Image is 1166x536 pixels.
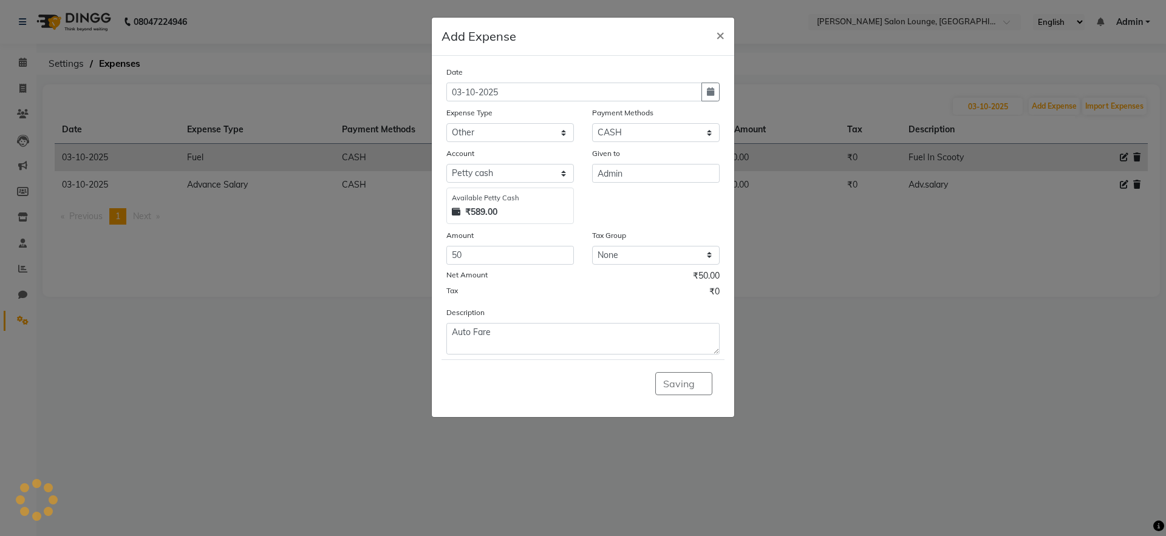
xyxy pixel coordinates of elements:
[446,246,574,265] input: Amount
[452,193,568,203] div: Available Petty Cash
[446,67,463,78] label: Date
[446,285,458,296] label: Tax
[709,285,720,301] span: ₹0
[465,206,497,219] strong: ₹589.00
[592,164,720,183] input: Given to
[693,270,720,285] span: ₹50.00
[592,148,620,159] label: Given to
[446,307,485,318] label: Description
[592,107,653,118] label: Payment Methods
[446,270,488,280] label: Net Amount
[446,148,474,159] label: Account
[592,230,626,241] label: Tax Group
[446,230,474,241] label: Amount
[446,107,493,118] label: Expense Type
[442,27,516,46] h5: Add Expense
[706,18,734,52] button: Close
[716,25,724,44] span: ×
